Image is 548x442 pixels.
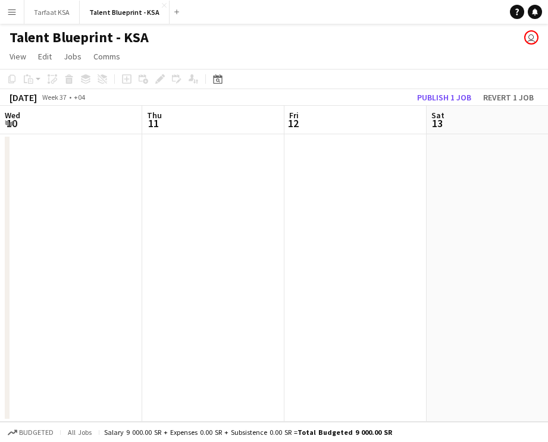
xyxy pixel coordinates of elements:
[65,428,94,437] span: All jobs
[412,90,476,105] button: Publish 1 job
[524,30,538,45] app-user-avatar: Shahad Alsubaie
[93,51,120,62] span: Comms
[10,29,149,46] h1: Talent Blueprint - KSA
[5,110,20,121] span: Wed
[431,110,444,121] span: Sat
[298,428,392,437] span: Total Budgeted 9 000.00 SR
[64,51,82,62] span: Jobs
[10,91,37,103] div: [DATE]
[80,1,170,24] button: Talent Blueprint - KSA
[289,110,299,121] span: Fri
[145,116,162,130] span: 11
[33,49,57,64] a: Edit
[104,428,392,437] div: Salary 9 000.00 SR + Expenses 0.00 SR + Subsistence 0.00 SR =
[24,1,80,24] button: Tarfaat KSA
[478,90,538,105] button: Revert 1 job
[287,116,299,130] span: 12
[89,49,125,64] a: Comms
[3,116,20,130] span: 10
[59,49,86,64] a: Jobs
[10,51,26,62] span: View
[39,93,69,102] span: Week 37
[430,116,444,130] span: 13
[38,51,52,62] span: Edit
[6,426,55,439] button: Budgeted
[19,428,54,437] span: Budgeted
[5,49,31,64] a: View
[74,93,85,102] div: +04
[147,110,162,121] span: Thu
